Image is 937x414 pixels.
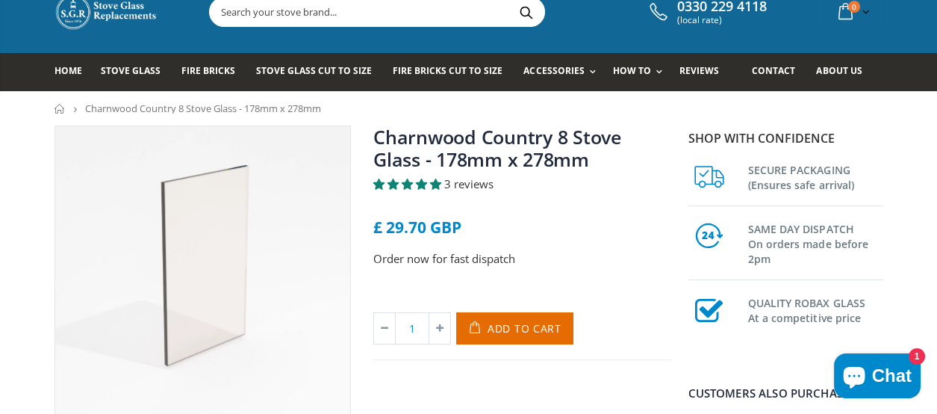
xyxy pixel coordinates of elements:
[688,388,883,399] div: Customers also purchased...
[523,53,603,91] a: Accessories
[748,219,883,267] h3: SAME DAY DISPATCH On orders made before 2pm
[748,293,883,326] h3: QUALITY ROBAX GLASS At a competitive price
[613,53,670,91] a: How To
[679,53,730,91] a: Reviews
[393,64,502,77] span: Fire Bricks Cut To Size
[373,217,461,238] span: £ 29.70 GBP
[101,64,161,77] span: Stove Glass
[55,53,93,91] a: Home
[373,250,670,268] p: Order now for fast dispatch
[85,102,321,115] span: Charnwood Country 8 Stove Glass - 178mm x 278mm
[256,53,383,91] a: Stove Glass Cut To Size
[456,312,573,345] button: Add to Cart
[688,129,883,147] p: Shop with confidence
[55,104,66,114] a: Home
[373,124,621,172] a: Charnwood Country 8 Stove Glass - 178mm x 278mm
[444,176,494,191] span: 3 reviews
[848,1,860,13] span: 0
[181,64,235,77] span: Fire Bricks
[829,353,925,402] inbox-online-store-chat: Shopify online store chat
[613,64,651,77] span: How To
[488,321,561,336] span: Add to Cart
[256,64,372,77] span: Stove Glass Cut To Size
[677,15,767,25] span: (local rate)
[752,53,806,91] a: Contact
[101,53,172,91] a: Stove Glass
[393,53,514,91] a: Fire Bricks Cut To Size
[373,176,444,191] span: 5.00 stars
[816,53,873,91] a: About us
[752,64,795,77] span: Contact
[55,64,82,77] span: Home
[523,64,584,77] span: Accessories
[748,160,883,193] h3: SECURE PACKAGING (Ensures safe arrival)
[181,53,246,91] a: Fire Bricks
[679,64,719,77] span: Reviews
[816,64,862,77] span: About us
